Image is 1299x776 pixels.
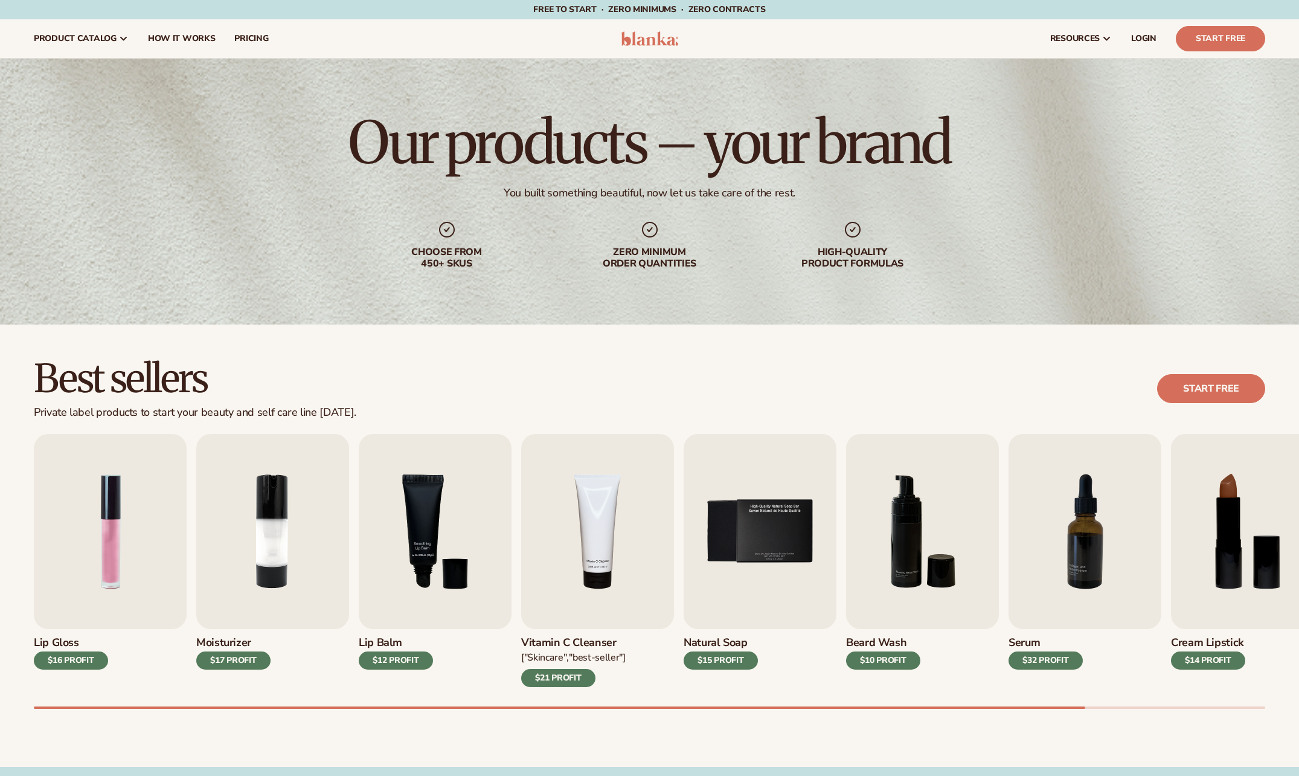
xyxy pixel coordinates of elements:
a: pricing [225,19,278,58]
h3: Beard Wash [846,636,920,650]
div: $17 PROFIT [196,652,271,670]
a: How It Works [138,19,225,58]
h3: Lip Balm [359,636,433,650]
a: 7 / 9 [1009,434,1161,687]
div: Private label products to start your beauty and self care line [DATE]. [34,406,356,419]
div: $12 PROFIT [359,652,433,670]
h3: Moisturizer [196,636,271,650]
h1: Our products – your brand [348,114,950,172]
span: resources [1050,34,1100,44]
div: $14 PROFIT [1171,652,1245,670]
div: You built something beautiful, now let us take care of the rest. [504,186,795,200]
a: Start free [1157,374,1265,403]
a: 6 / 9 [846,434,999,687]
div: Choose from 450+ Skus [370,247,524,270]
div: Zero minimum order quantities [573,247,727,270]
h2: Best sellers [34,358,356,399]
a: LOGIN [1121,19,1166,58]
div: High-quality product formulas [775,247,930,270]
div: $21 PROFIT [521,669,595,687]
a: 4 / 9 [521,434,674,687]
div: ["Skincare","Best-seller"] [521,652,626,664]
div: $32 PROFIT [1009,652,1083,670]
a: 1 / 9 [34,434,187,687]
img: logo [621,31,678,46]
span: How It Works [148,34,216,44]
a: 2 / 9 [196,434,349,687]
a: product catalog [24,19,138,58]
a: Start Free [1176,26,1265,51]
a: resources [1041,19,1121,58]
h3: Cream Lipstick [1171,636,1245,650]
a: 3 / 9 [359,434,512,687]
h3: Vitamin C Cleanser [521,636,626,650]
div: $16 PROFIT [34,652,108,670]
span: Free to start · ZERO minimums · ZERO contracts [533,4,765,15]
div: $15 PROFIT [684,652,758,670]
span: product catalog [34,34,117,44]
h3: Lip Gloss [34,636,108,650]
h3: Natural Soap [684,636,758,650]
a: 5 / 9 [684,434,836,687]
span: LOGIN [1131,34,1156,44]
span: pricing [234,34,268,44]
h3: Serum [1009,636,1083,650]
div: $10 PROFIT [846,652,920,670]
